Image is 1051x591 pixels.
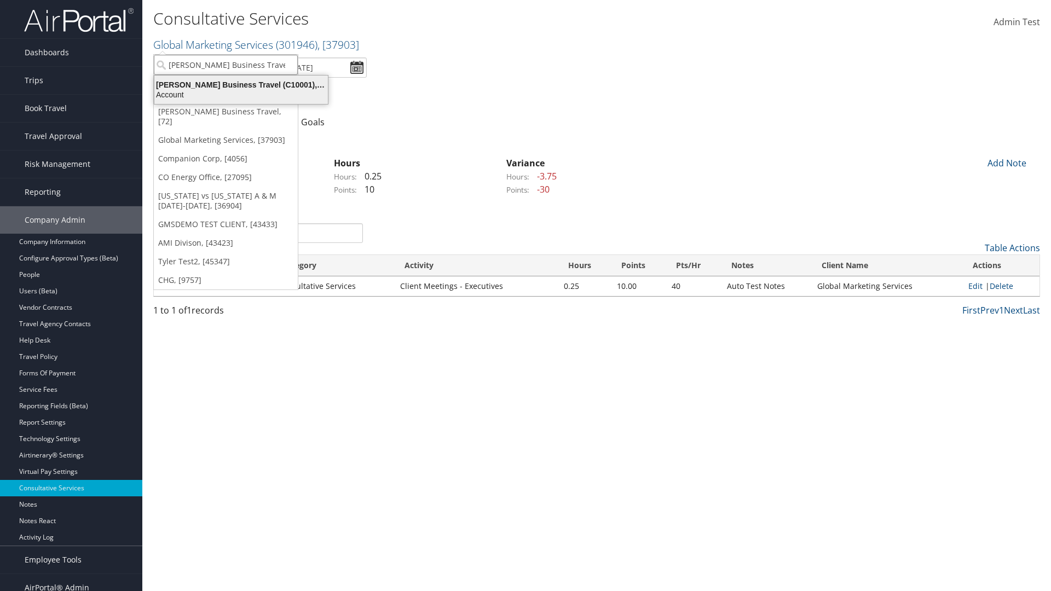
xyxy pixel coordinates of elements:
[666,255,721,276] th: Pts/Hr
[276,37,317,52] span: ( 301946 )
[154,55,298,75] input: Search Accounts
[273,276,395,296] td: Consultative Services
[25,95,67,122] span: Book Travel
[395,255,558,276] th: Activity: activate to sort column ascending
[1004,304,1023,316] a: Next
[153,304,363,322] div: 1 to 1 of records
[25,546,82,573] span: Employee Tools
[359,170,382,182] span: 0.25
[980,304,999,316] a: Prev
[301,116,325,128] a: Goals
[721,255,812,276] th: Notes
[25,39,69,66] span: Dashboards
[273,255,395,276] th: Category: activate to sort column ascending
[154,187,298,215] a: [US_STATE] vs [US_STATE] A & M [DATE]-[DATE], [36904]
[154,102,298,131] a: [PERSON_NAME] Business Travel, [72]
[558,255,611,276] th: Hours
[532,183,550,195] span: -30
[187,304,192,316] span: 1
[963,255,1040,276] th: Actions
[153,37,359,52] a: Global Marketing Services
[153,7,744,30] h1: Consultative Services
[980,157,1032,170] div: Add Note
[154,252,298,271] a: Tyler Test2, [45347]
[532,170,557,182] span: -3.75
[812,255,963,276] th: Client Name
[558,276,611,296] td: 0.25
[317,37,359,52] span: , [ 37903 ]
[25,178,61,206] span: Reporting
[994,16,1040,28] span: Admin Test
[506,157,545,169] strong: Variance
[985,242,1040,254] a: Table Actions
[1023,304,1040,316] a: Last
[359,183,374,195] span: 10
[990,281,1013,291] a: Delete
[611,255,666,276] th: Points
[148,90,334,100] div: Account
[721,276,812,296] td: Auto Test Notes
[148,80,334,90] div: [PERSON_NAME] Business Travel (C10001), [72]
[154,149,298,168] a: Companion Corp, [4056]
[25,150,90,178] span: Risk Management
[25,123,82,150] span: Travel Approval
[25,206,85,234] span: Company Admin
[25,67,43,94] span: Trips
[999,304,1004,316] a: 1
[506,171,529,182] label: Hours:
[154,215,298,234] a: GMSDEMO TEST CLIENT, [43433]
[334,184,357,195] label: Points:
[334,171,357,182] label: Hours:
[506,184,529,195] label: Points:
[611,276,666,296] td: 10.00
[334,157,360,169] strong: Hours
[968,281,983,291] a: Edit
[154,271,298,289] a: CHG, [9757]
[666,276,721,296] td: 40
[154,168,298,187] a: CO Energy Office, [27095]
[994,5,1040,39] a: Admin Test
[154,234,298,252] a: AMI Divison, [43423]
[812,276,963,296] td: Global Marketing Services
[962,304,980,316] a: First
[963,276,1040,296] td: |
[395,276,558,296] td: Client Meetings - Executives
[252,57,367,78] input: [DATE] - [DATE]
[24,7,134,33] img: airportal-logo.png
[154,131,298,149] a: Global Marketing Services, [37903]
